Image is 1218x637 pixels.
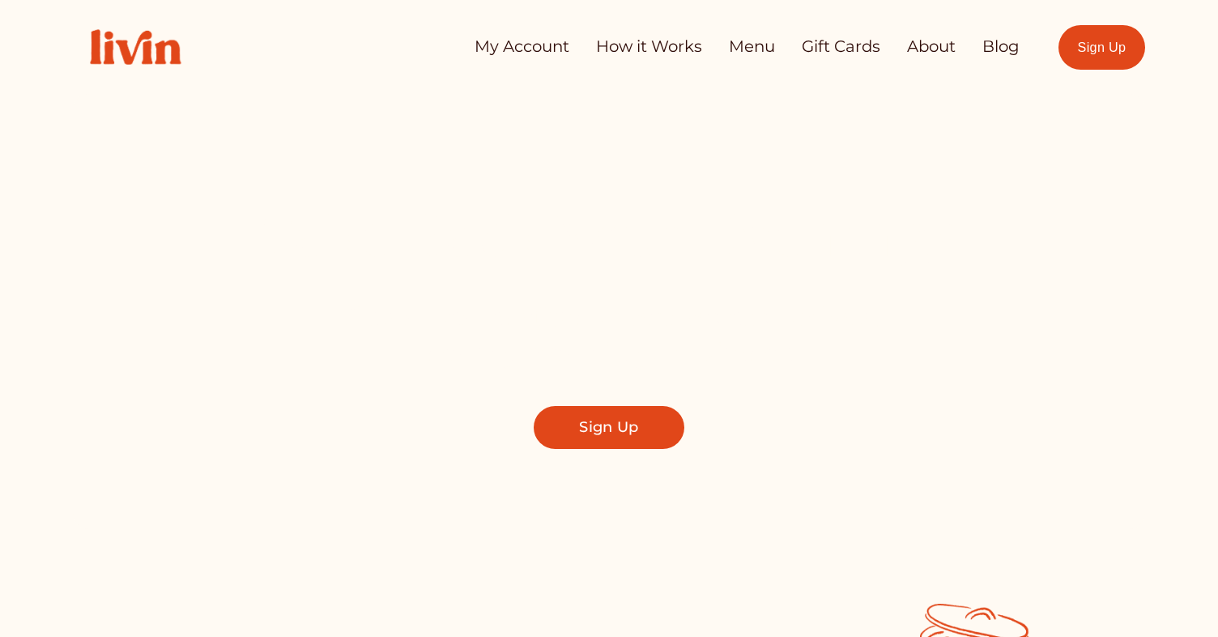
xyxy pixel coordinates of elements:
[1058,25,1145,70] a: Sign Up
[802,31,880,63] a: Gift Cards
[260,194,958,273] span: Take Back Your Evenings
[475,31,569,63] a: My Account
[1150,572,1202,621] iframe: chat widget
[910,190,1202,564] iframe: chat widget
[907,31,956,63] a: About
[73,12,198,82] img: Livin
[982,31,1020,63] a: Blog
[534,406,684,449] a: Sign Up
[729,31,775,63] a: Menu
[596,31,702,63] a: How it Works
[340,298,879,370] span: Find a local chef who prepares customized, healthy meals in your kitchen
